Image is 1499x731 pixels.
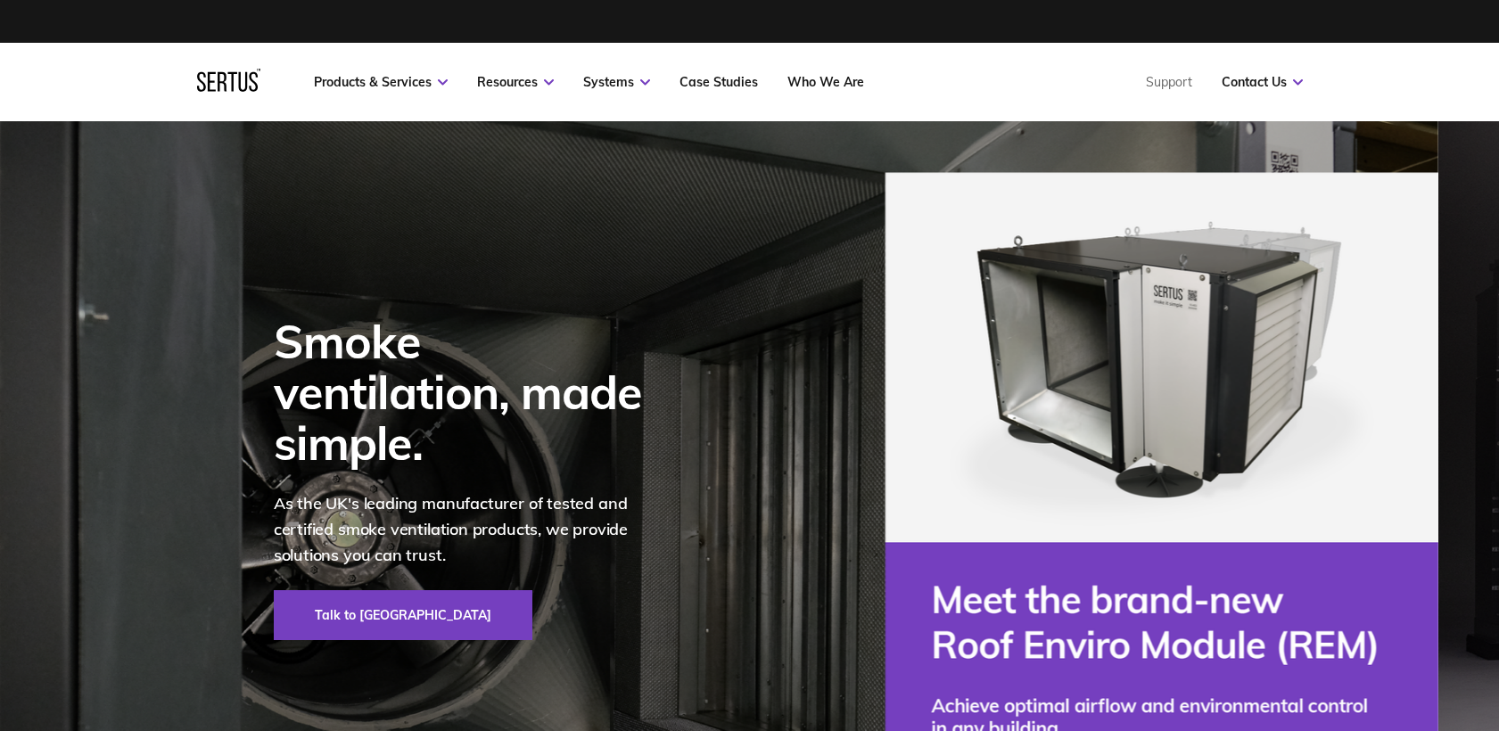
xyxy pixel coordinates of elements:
a: Support [1146,74,1192,90]
a: Resources [477,74,554,90]
div: Smoke ventilation, made simple. [274,316,666,469]
p: As the UK's leading manufacturer of tested and certified smoke ventilation products, we provide s... [274,491,666,568]
a: Who We Are [787,74,864,90]
a: Case Studies [679,74,758,90]
a: Systems [583,74,650,90]
a: Talk to [GEOGRAPHIC_DATA] [274,590,532,640]
a: Products & Services [314,74,448,90]
a: Contact Us [1222,74,1303,90]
